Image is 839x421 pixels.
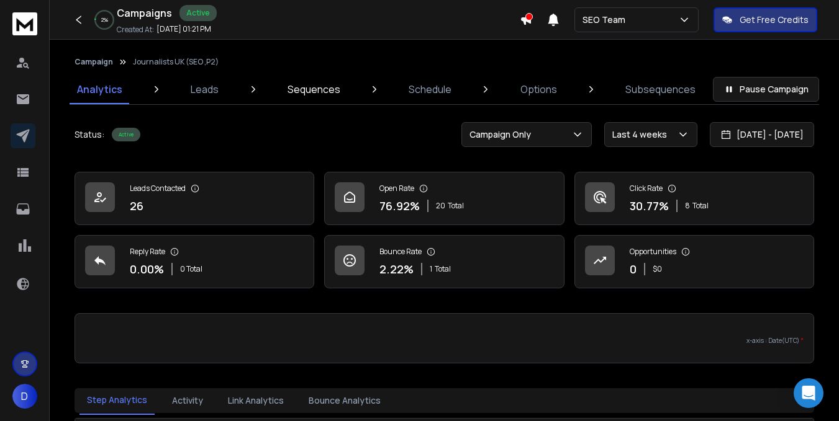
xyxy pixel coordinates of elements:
div: Active [112,128,140,141]
p: Reply Rate [130,247,165,257]
p: Status: [75,128,104,141]
p: [DATE] 01:21 PM [156,24,211,34]
span: 20 [436,201,445,211]
p: Bounce Rate [379,247,422,257]
div: Open Intercom Messenger [794,378,823,408]
div: Active [179,5,217,21]
p: Subsequences [625,82,696,97]
h1: Campaigns [117,6,172,20]
img: logo [12,12,37,35]
p: Sequences [288,82,340,97]
p: $ 0 [653,264,662,274]
a: Schedule [401,74,459,104]
button: Pause Campaign [713,77,819,102]
a: Options [513,74,565,104]
p: Schedule [409,82,451,97]
p: Click Rate [630,184,663,193]
p: 0.00 % [130,260,164,278]
p: Journalists UK (SEO ,P2) [133,57,219,67]
p: x-axis : Date(UTC) [85,336,804,345]
p: Get Free Credits [740,14,809,26]
button: D [12,384,37,409]
p: Campaign Only [469,128,536,141]
p: 26 [130,197,143,215]
a: Subsequences [618,74,703,104]
button: Activity [165,387,211,414]
a: Opportunities0$0 [574,235,814,288]
p: 2.22 % [379,260,414,278]
button: Get Free Credits [714,7,817,32]
p: Opportunities [630,247,676,257]
a: Reply Rate0.00%0 Total [75,235,314,288]
a: Sequences [280,74,348,104]
span: Total [692,201,709,211]
p: Created At: [117,25,154,35]
a: Leads Contacted26 [75,172,314,225]
p: Leads Contacted [130,184,186,193]
a: Leads [183,74,226,104]
a: Open Rate76.92%20Total [324,172,564,225]
p: 0 [630,260,637,278]
span: Total [435,264,451,274]
p: Analytics [77,82,122,97]
a: Bounce Rate2.22%1Total [324,235,564,288]
a: Analytics [70,74,130,104]
span: Total [448,201,464,211]
button: Link Analytics [220,387,291,414]
p: Options [520,82,557,97]
p: 2 % [101,16,108,24]
span: 8 [685,201,690,211]
p: 30.77 % [630,197,669,215]
p: 76.92 % [379,197,420,215]
a: Click Rate30.77%8Total [574,172,814,225]
button: [DATE] - [DATE] [710,122,814,147]
button: Campaign [75,57,113,67]
p: Open Rate [379,184,414,193]
p: Last 4 weeks [612,128,672,141]
span: 1 [430,264,432,274]
button: Step Analytics [79,386,155,415]
p: Leads [191,82,219,97]
p: 0 Total [180,264,202,274]
button: Bounce Analytics [301,387,388,414]
p: SEO Team [583,14,630,26]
